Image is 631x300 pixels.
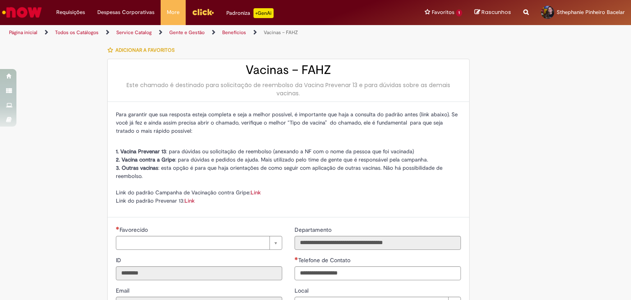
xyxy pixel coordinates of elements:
[264,29,298,36] a: Vacinas – FAHZ
[97,8,154,16] span: Despesas Corporativas
[115,47,175,53] span: Adicionar a Favoritos
[116,148,414,155] span: : para dúvidas ou solicitação de reembolso (anexando a NF com o nome da pessoa que foi vacinada)
[116,156,428,163] span: : para dúvidas e pedidos de ajuda. Mais utilizado pelo time de gente que é responsável pela campa...
[226,8,274,18] div: Padroniza
[116,148,166,155] strong: 1. Vacina Prevenar 13
[184,197,195,204] a: Link
[295,226,333,234] label: Somente leitura - Departamento
[167,8,180,16] span: More
[116,29,152,36] a: Service Catalog
[456,9,462,16] span: 1
[295,236,461,250] input: Departamento
[557,9,625,16] span: Sthephanie Pinheiro Bacelar
[295,257,298,260] span: Obrigatório Preenchido
[116,256,123,264] label: Somente leitura - ID
[116,111,458,134] span: Para garantir que sua resposta esteja completa e seja a melhor possível, é importante que haja a ...
[116,236,282,250] a: Limpar campo Favorecido
[116,286,131,295] label: Somente leitura - Email
[251,189,261,196] a: Link
[253,8,274,18] p: +GenAi
[116,63,461,77] h2: Vacinas – FAHZ
[116,226,120,230] span: Necessários
[222,29,246,36] a: Benefícios
[9,29,37,36] a: Página inicial
[192,6,214,18] img: click_logo_yellow_360x200.png
[295,287,310,294] span: Local
[432,8,454,16] span: Favoritos
[169,29,205,36] a: Gente e Gestão
[295,226,333,233] span: Somente leitura - Departamento
[6,25,415,40] ul: Trilhas de página
[107,42,179,59] button: Adicionar a Favoritos
[116,156,175,163] strong: 2. Vacina contra a Gripe
[481,8,511,16] span: Rascunhos
[116,189,261,196] span: Link do padrão Campanha de Vacinação contra Gripe:
[474,9,511,16] a: Rascunhos
[116,81,461,97] div: Este chamado é destinado para solicitação de reembolso da Vacina Prevenar 13 e para dúvidas sobre...
[120,226,150,233] span: Necessários - Favorecido
[116,164,442,180] span: : esta opção é para que haja orientações de como seguir com aplicação de outras vacinas. Não há p...
[1,4,43,21] img: ServiceNow
[295,266,461,280] input: Telefone de Contato
[56,8,85,16] span: Requisições
[298,256,352,264] span: Telefone de Contato
[55,29,99,36] a: Todos os Catálogos
[116,197,195,204] span: Link do padrão Prevenar 13:
[116,266,282,280] input: ID
[116,287,131,294] span: Somente leitura - Email
[116,164,158,171] strong: 3. Outras vacinas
